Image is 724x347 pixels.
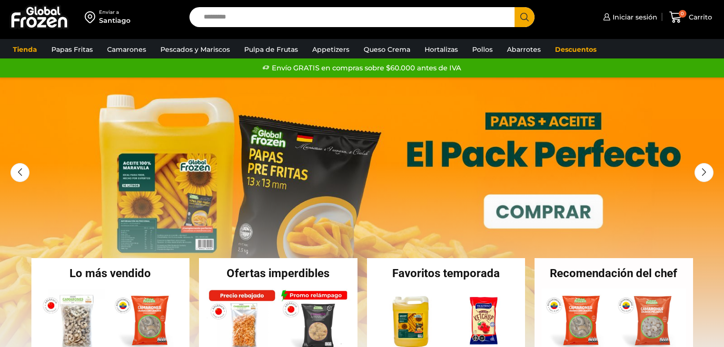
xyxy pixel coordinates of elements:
[667,6,714,29] a: 0 Carrito
[679,10,686,18] span: 0
[367,268,526,279] h2: Favoritos temporada
[99,9,130,16] div: Enviar a
[610,12,657,22] span: Iniciar sesión
[686,12,712,22] span: Carrito
[102,40,151,58] a: Camarones
[31,268,190,279] h2: Lo más vendido
[467,40,497,58] a: Pollos
[199,268,357,279] h2: Ofertas imperdibles
[8,40,42,58] a: Tienda
[420,40,463,58] a: Hortalizas
[502,40,545,58] a: Abarrotes
[307,40,354,58] a: Appetizers
[85,9,99,25] img: address-field-icon.svg
[99,16,130,25] div: Santiago
[535,268,693,279] h2: Recomendación del chef
[550,40,601,58] a: Descuentos
[515,7,535,27] button: Search button
[239,40,303,58] a: Pulpa de Frutas
[359,40,415,58] a: Queso Crema
[601,8,657,27] a: Iniciar sesión
[47,40,98,58] a: Papas Fritas
[156,40,235,58] a: Pescados y Mariscos
[10,163,30,182] div: Previous slide
[694,163,714,182] div: Next slide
